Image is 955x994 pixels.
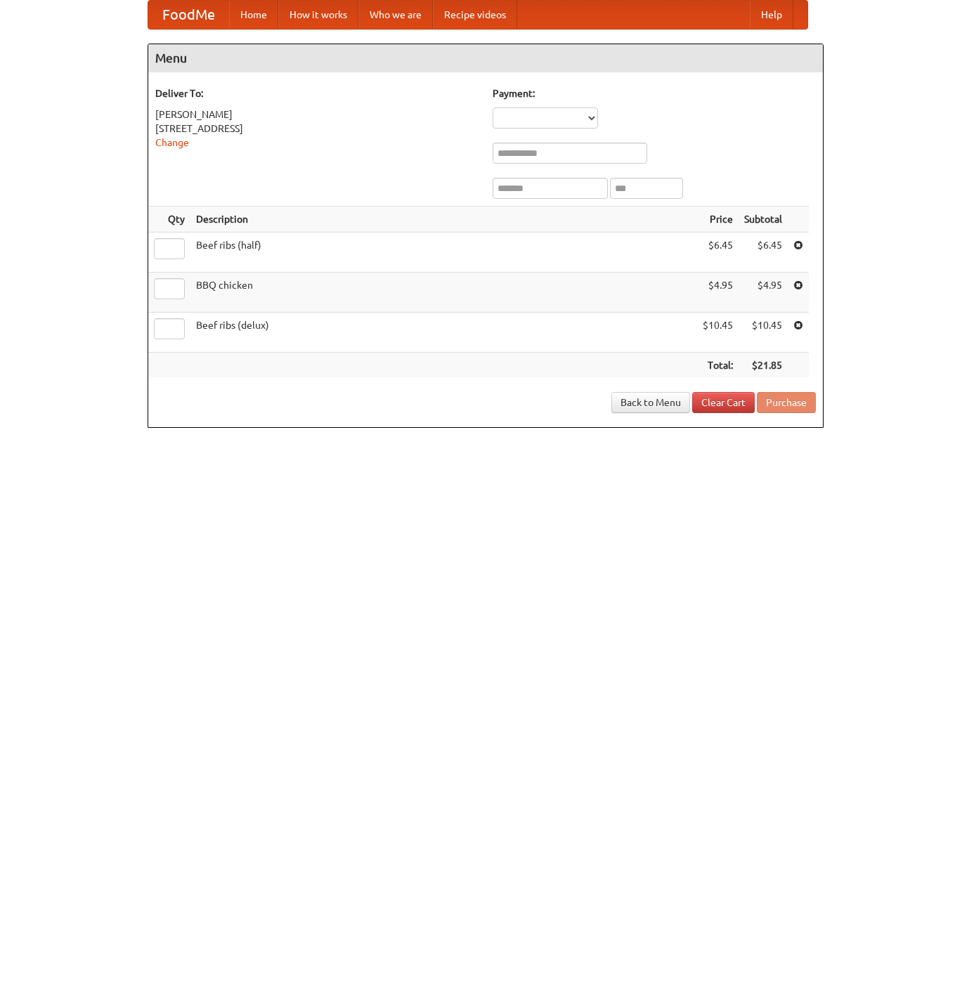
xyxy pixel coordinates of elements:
[739,273,788,313] td: $4.95
[757,392,816,413] button: Purchase
[190,273,697,313] td: BBQ chicken
[697,273,739,313] td: $4.95
[358,1,433,29] a: Who we are
[155,86,479,100] h5: Deliver To:
[148,1,229,29] a: FoodMe
[697,313,739,353] td: $10.45
[739,233,788,273] td: $6.45
[739,207,788,233] th: Subtotal
[190,207,697,233] th: Description
[692,392,755,413] a: Clear Cart
[697,353,739,379] th: Total:
[739,353,788,379] th: $21.85
[190,313,697,353] td: Beef ribs (delux)
[155,122,479,136] div: [STREET_ADDRESS]
[739,313,788,353] td: $10.45
[190,233,697,273] td: Beef ribs (half)
[493,86,816,100] h5: Payment:
[278,1,358,29] a: How it works
[697,207,739,233] th: Price
[155,107,479,122] div: [PERSON_NAME]
[229,1,278,29] a: Home
[611,392,690,413] a: Back to Menu
[148,207,190,233] th: Qty
[433,1,517,29] a: Recipe videos
[697,233,739,273] td: $6.45
[750,1,793,29] a: Help
[155,137,189,148] a: Change
[148,44,823,72] h4: Menu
